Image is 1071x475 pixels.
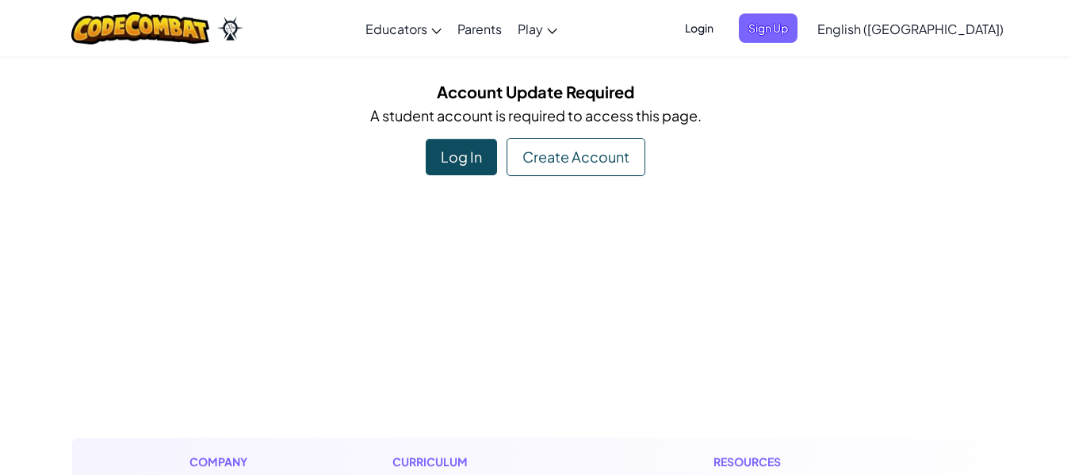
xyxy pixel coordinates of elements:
[84,104,988,127] p: A student account is required to access this page.
[507,138,645,176] div: Create Account
[71,12,210,44] img: CodeCombat logo
[449,7,510,50] a: Parents
[426,139,497,175] div: Log In
[358,7,449,50] a: Educators
[675,13,723,43] button: Login
[189,454,263,470] h1: Company
[817,21,1004,37] span: English ([GEOGRAPHIC_DATA])
[713,454,882,470] h1: Resources
[217,17,243,40] img: Ozaria
[392,454,584,470] h1: Curriculum
[84,79,988,104] h5: Account Update Required
[739,13,798,43] button: Sign Up
[809,7,1012,50] a: English ([GEOGRAPHIC_DATA])
[518,21,543,37] span: Play
[510,7,565,50] a: Play
[365,21,427,37] span: Educators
